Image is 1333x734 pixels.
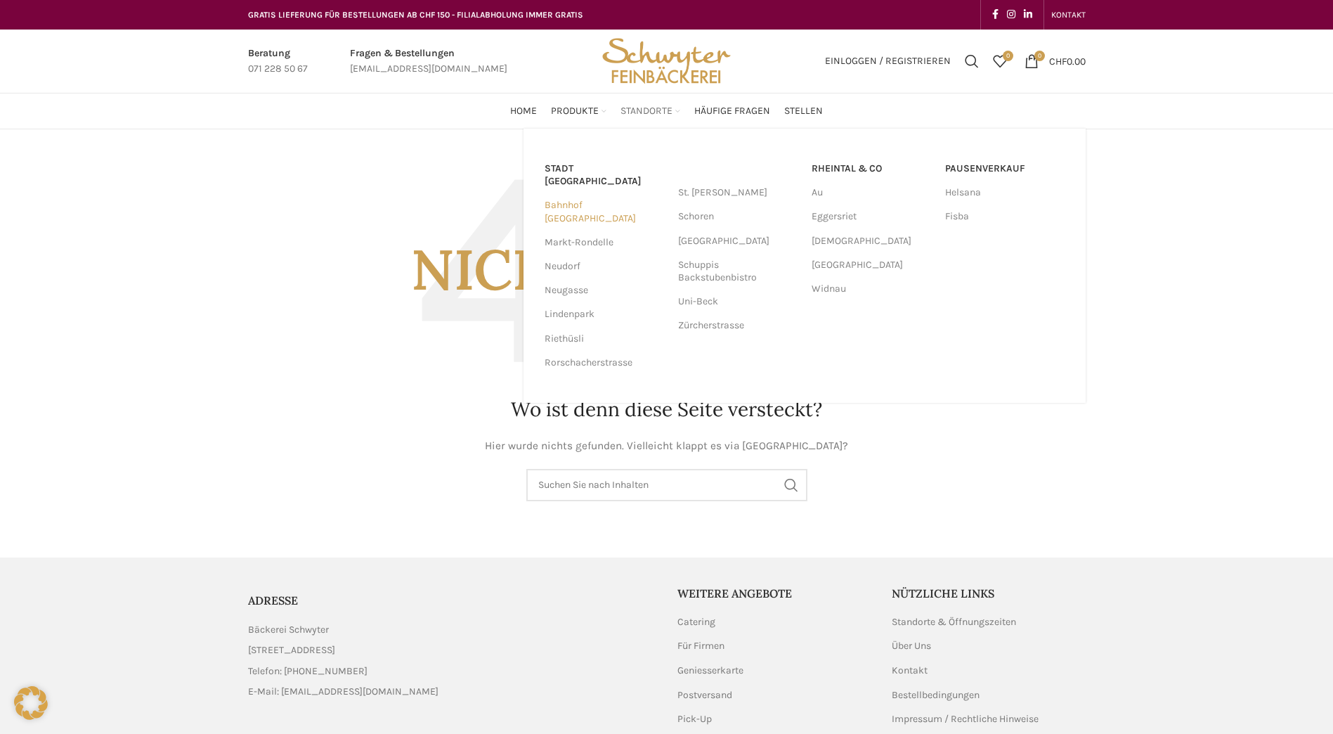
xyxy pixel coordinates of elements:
span: Einloggen / Registrieren [825,56,951,66]
a: Lindenpark [545,302,664,326]
h5: Nützliche Links [892,586,1086,601]
a: Häufige Fragen [694,97,770,125]
span: 0 [1003,51,1013,61]
a: Pausenverkauf [945,157,1065,181]
a: Infobox link [350,46,507,77]
div: Secondary navigation [1044,1,1093,29]
a: Postversand [677,688,734,702]
a: Schuppis Backstubenbistro [678,253,798,290]
h3: Nicht gefunden [248,157,1086,382]
a: Eggersriet [812,205,931,228]
a: Neugasse [545,278,664,302]
span: Häufige Fragen [694,105,770,118]
a: Catering [677,615,717,629]
div: Main navigation [241,97,1093,125]
a: Für Firmen [677,639,726,653]
a: St. [PERSON_NAME] [678,181,798,205]
a: Zürcherstrasse [678,314,798,337]
a: Fisba [945,205,1065,228]
a: RHEINTAL & CO [812,157,931,181]
a: Bestellbedingungen [892,688,981,702]
img: Bäckerei Schwyter [597,30,735,93]
span: Bäckerei Schwyter [248,622,329,638]
span: Home [510,105,537,118]
a: Standorte & Öffnungszeiten [892,615,1017,629]
a: Suchen [958,47,986,75]
a: Stadt [GEOGRAPHIC_DATA] [545,157,664,193]
span: GRATIS LIEFERUNG FÜR BESTELLUNGEN AB CHF 150 - FILIALABHOLUNG IMMER GRATIS [248,10,583,20]
a: Schoren [678,205,798,228]
a: [DEMOGRAPHIC_DATA] [812,229,931,253]
a: Produkte [551,97,606,125]
input: Suchen [526,469,807,501]
a: 0 [986,47,1014,75]
h1: Wo ist denn diese Seite versteckt? [248,396,1086,423]
a: Neudorf [545,255,664,278]
a: List item link [248,664,656,679]
a: Linkedin social link [1020,5,1036,25]
a: Riethüsli [545,327,664,351]
a: Kontakt [892,664,929,678]
a: Site logo [597,54,735,66]
bdi: 0.00 [1049,55,1086,67]
a: [GEOGRAPHIC_DATA] [678,229,798,253]
a: KONTAKT [1051,1,1086,29]
a: Home [510,97,537,125]
p: Hier wurde nichts gefunden. Vielleicht klappt es via [GEOGRAPHIC_DATA]? [248,437,1086,455]
a: Markt-Rondelle [545,231,664,255]
a: [GEOGRAPHIC_DATA] [812,253,931,277]
a: Instagram social link [1003,5,1020,25]
a: Au [812,181,931,205]
span: KONTAKT [1051,10,1086,20]
a: Widnau [812,277,931,301]
span: [STREET_ADDRESS] [248,643,335,658]
span: Stellen [784,105,823,118]
h5: Weitere Angebote [677,586,871,601]
a: Einloggen / Registrieren [818,47,958,75]
a: Über Uns [892,639,932,653]
a: Bahnhof [GEOGRAPHIC_DATA] [545,193,664,230]
div: Meine Wunschliste [986,47,1014,75]
a: Pick-Up [677,712,713,726]
a: Geniesserkarte [677,664,745,678]
span: ADRESSE [248,593,298,607]
span: Standorte [620,105,672,118]
span: CHF [1049,55,1067,67]
a: Rorschacherstrasse [545,351,664,375]
span: 0 [1034,51,1045,61]
span: Produkte [551,105,599,118]
a: 0 CHF0.00 [1017,47,1093,75]
a: Facebook social link [988,5,1003,25]
a: Uni-Beck [678,290,798,314]
a: List item link [248,684,656,700]
a: Infobox link [248,46,308,77]
a: Helsana [945,181,1065,205]
a: Standorte [620,97,680,125]
a: Impressum / Rechtliche Hinweise [892,712,1040,726]
a: Stellen [784,97,823,125]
